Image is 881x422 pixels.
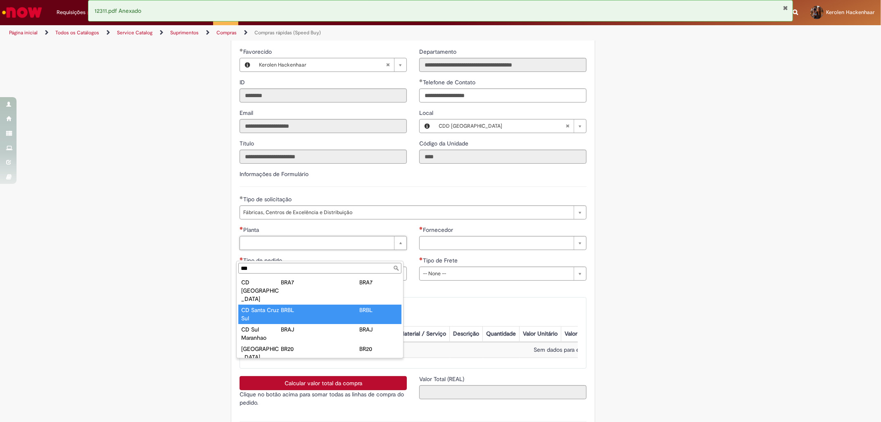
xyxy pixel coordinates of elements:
div: CD Santa Cruz Sul [241,306,280,322]
div: BRBL [359,306,399,314]
div: [GEOGRAPHIC_DATA] [241,345,280,361]
div: BRA7 [359,278,399,286]
div: CD Sul Maranhao [241,325,280,342]
div: BRAJ [359,325,399,334]
div: BRA7 [281,278,320,286]
div: BR20 [281,345,320,353]
div: CD [GEOGRAPHIC_DATA] [241,278,280,303]
div: BR20 [359,345,399,353]
ul: Planta [237,275,403,358]
div: BRBL [281,306,320,314]
div: BRAJ [281,325,320,334]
